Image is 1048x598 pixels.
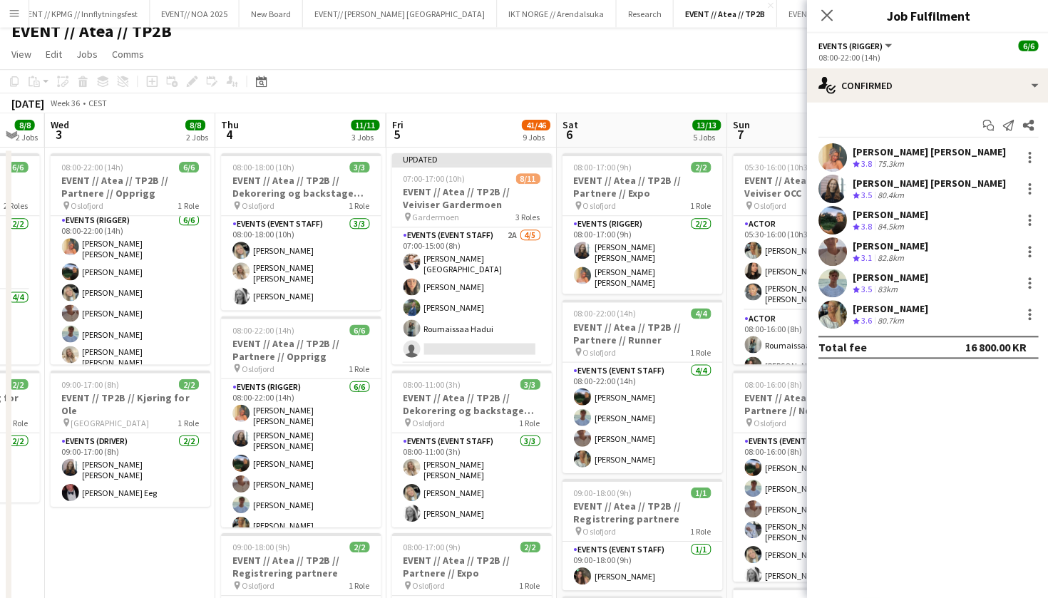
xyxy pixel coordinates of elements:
span: 8/11 [515,175,540,185]
app-card-role: Events (Event Staff)3/308:00-18:00 (10h)[PERSON_NAME][PERSON_NAME] [PERSON_NAME][PERSON_NAME] [221,217,381,311]
span: 2/2 [9,380,29,391]
span: 1 Role [349,202,369,212]
span: 3 Roles [515,213,540,224]
a: Jobs [71,46,103,65]
span: 6/6 [349,326,369,336]
app-job-card: 09:00-17:00 (8h)2/2EVENT // TP2B // Kjøring for Ole [GEOGRAPHIC_DATA]1 RoleEvents (Driver)2/209:0... [51,371,210,507]
span: 05:30-16:00 (10h30m) [744,163,822,174]
span: 08:00-22:00 (14h) [232,326,294,336]
button: EVENT // KPMG // Innflytningsfest [8,1,150,29]
div: 08:00-22:00 (14h)4/4EVENT // Atea // TP2B // Partnere // Runner Oslofjord1 RoleEvents (Event Staf... [562,301,721,474]
span: 3.5 [860,284,870,295]
span: 3.8 [860,159,870,170]
span: 1 Role [519,418,540,429]
span: Wed [51,120,69,133]
h3: EVENT // Atea // TP2B // Partnere // Runner [562,321,721,347]
div: [DATE] [11,98,44,112]
div: 80.7km [873,316,905,328]
app-card-role: Events (Event Staff)6/608:00-16:00 (8h)[PERSON_NAME][PERSON_NAME][PERSON_NAME][PERSON_NAME] [PERS... [732,434,892,590]
div: [PERSON_NAME] [851,303,927,316]
a: Comms [106,46,150,65]
app-card-role: Events (Rigger)6/608:00-22:00 (14h)[PERSON_NAME] [PERSON_NAME][PERSON_NAME] [PERSON_NAME][PERSON_... [221,380,381,540]
span: 1 Role [689,202,710,212]
app-job-card: 08:00-11:00 (3h)3/3EVENT // Atea // TP2B // Dekorering og backstage oppsett Oslofjord1 RoleEvents... [391,371,551,528]
div: 08:00-16:00 (8h)6/6EVENT // Atea // TP2B // Partnere // Nedrigg Oslofjord1 RoleEvents (Event Staf... [732,371,892,582]
button: New Board [239,1,302,29]
span: Edit [46,49,62,62]
div: 2 Jobs [186,133,208,144]
span: 3.5 [860,190,870,201]
app-card-role: Events (Driver)2/209:00-17:00 (8h)[PERSON_NAME] [PERSON_NAME][PERSON_NAME] Eeg [51,434,210,507]
h1: EVENT // Atea // TP2B [11,22,172,43]
h3: EVENT // Atea // TP2B // Registrering partnere [221,555,381,580]
span: 1 Role [178,418,199,429]
span: 2/2 [349,542,369,553]
span: 3/3 [520,380,540,391]
div: 75.3km [873,159,905,171]
span: Sat [562,120,577,133]
span: 8/8 [185,121,205,132]
span: 7 [730,128,749,144]
span: Oslofjord [412,418,445,429]
span: 4 [219,128,239,144]
span: 13/13 [692,121,720,132]
span: Oslofjord [753,202,786,212]
app-job-card: 08:00-17:00 (9h)2/2EVENT // Atea // TP2B // Partnere // Expo Oslofjord1 RoleEvents (Rigger)2/208:... [562,155,721,295]
span: Oslofjord [242,202,274,212]
div: 84.5km [873,222,905,234]
span: 1 Role [178,202,199,212]
app-card-role: Events (Event Staff)1/109:00-18:00 (9h)[PERSON_NAME] [562,542,721,591]
app-job-card: 05:30-16:00 (10h30m)9/10EVENT // Atea // TP2B // Veiviser OCC Oslofjord2 RolesActor3/305:30-16:00... [732,155,892,366]
span: Oslofjord [582,348,615,359]
span: 6/6 [9,163,29,174]
span: 08:00-17:00 (9h) [403,542,461,553]
span: Sun [732,120,749,133]
span: [GEOGRAPHIC_DATA] [71,418,150,429]
div: 82.8km [873,253,905,265]
div: 5 Jobs [692,133,719,144]
div: [PERSON_NAME] [851,272,927,284]
span: Week 36 [47,99,83,110]
span: 09:00-17:00 (8h) [62,380,120,391]
span: Oslofjord [242,364,274,375]
div: Confirmed [806,69,1048,103]
span: 1 Role [689,348,710,359]
div: [PERSON_NAME] [PERSON_NAME] [851,177,1005,190]
a: View [6,46,37,65]
span: 2/2 [520,542,540,553]
span: Fri [391,120,403,133]
span: View [11,49,31,62]
span: 3/3 [349,163,369,174]
span: 1 Role [349,581,369,592]
app-card-role: Events (Event Staff)4/408:00-22:00 (14h)[PERSON_NAME][PERSON_NAME][PERSON_NAME][PERSON_NAME] [562,364,721,474]
button: EVENT// [PERSON_NAME] [GEOGRAPHIC_DATA] [302,1,496,29]
h3: EVENT // Atea // TP2B // Dekorering og backstage oppsett [221,175,381,201]
button: IKT NORGE // Arendalsuka [496,1,615,29]
div: 83km [873,284,899,297]
div: 80.4km [873,190,905,202]
app-job-card: 08:00-22:00 (14h)6/6EVENT // Atea // TP2B // Partnere // Opprigg Oslofjord1 RoleEvents (Rigger)6/... [221,317,381,528]
div: 2 Jobs [16,133,38,144]
span: 3.8 [860,222,870,232]
span: 1/1 [690,488,710,499]
div: [PERSON_NAME] [851,209,927,222]
h3: EVENT // Atea // TP2B // Veiviser Gardermoen [391,187,551,212]
span: 2/2 [690,163,710,174]
span: 4/4 [690,309,710,320]
span: Thu [221,120,239,133]
span: 41/46 [521,121,550,132]
h3: EVENT // Atea // TP2B // Partnere // Nedrigg [732,392,892,418]
h3: EVENT // Atea // TP2B // Partnere // Expo [391,555,551,580]
app-job-card: Updated07:00-17:00 (10h)8/11EVENT // Atea // TP2B // Veiviser Gardermoen Gardermoen3 RolesEvents ... [391,155,551,366]
app-job-card: 09:00-18:00 (9h)1/1EVENT // Atea // TP2B // Registrering partnere Oslofjord1 RoleEvents (Event St... [562,480,721,591]
app-card-role: Actor3/305:30-16:00 (10h30m)[PERSON_NAME][PERSON_NAME][PERSON_NAME] [PERSON_NAME] Stenvadet [732,217,892,311]
div: [PERSON_NAME] [PERSON_NAME] [851,146,1005,159]
h3: EVENT // Atea // TP2B // Partnere // Opprigg [51,175,210,201]
span: Comms [112,49,144,62]
button: EVENT // Atea // TP2B [672,1,776,29]
h3: EVENT // TP2B // Kjøring for Ole [51,392,210,418]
